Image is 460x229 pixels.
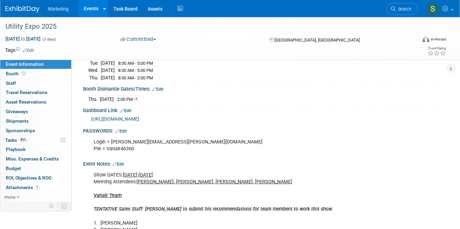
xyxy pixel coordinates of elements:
u: [DATE]-[DATE] [123,172,153,178]
span: 1 [35,185,40,190]
span: 8:30 AM - 5:00 PM [118,68,153,73]
span: Asset Reservations [6,99,46,105]
span: 2:00 PM - [117,97,137,102]
span: Sponsorships [6,128,35,133]
td: [DATE] [101,67,115,74]
a: Tasks85% [0,136,71,145]
a: Edit [115,129,127,134]
span: ? [135,97,137,102]
span: 8:30 AM - 2:00 PM [118,75,153,80]
span: Giveaways [6,109,28,114]
a: Booth [0,69,71,78]
a: Edit [152,87,163,92]
td: Tags [5,47,34,54]
span: Event Information [6,61,44,67]
div: Event Notes: [83,159,446,168]
a: [URL][DOMAIN_NAME] [91,116,139,122]
a: Event Information [0,60,71,69]
div: Utility Expo 2025 [3,20,409,33]
span: [DATE] [DATE] [5,36,41,42]
img: Sara Tilden [427,2,440,15]
div: PASSWORDS: [83,126,446,135]
td: Wed. [88,67,101,74]
span: 85% [19,137,28,142]
span: Playbook [6,147,26,152]
div: Event Format [381,35,446,46]
a: Search [386,3,418,15]
a: Playbook [0,145,71,154]
span: Budget [6,166,21,171]
a: Asset Reservations [0,97,71,107]
span: 8:30 AM - 5:00 PM [118,61,153,66]
span: (3 days) [42,37,56,42]
a: Staff [0,79,71,88]
a: Edit [23,48,34,53]
span: to [20,36,26,42]
a: Attachments1 [0,183,71,192]
td: [DATE] [100,95,114,103]
div: Booth Dismantle Dates/Times: [83,84,446,93]
a: Shipments [0,117,71,126]
span: Marketing [48,6,68,12]
a: Travel Reservations [0,88,71,97]
a: Edit [120,108,131,113]
td: Thu. [88,74,101,81]
a: Budget [0,164,71,173]
a: ROI, Objectives & ROO [0,173,71,183]
td: [DATE] [101,74,115,81]
span: Search [396,6,411,12]
td: Tue. [88,59,101,67]
span: Shipments [6,118,29,124]
span: Attachments [6,185,40,190]
td: [DATE] [101,59,115,67]
span: Staff [6,80,16,86]
td: Toggle Event Tabs [58,202,72,211]
span: more [4,194,15,200]
a: Sponsorships [0,126,71,135]
span: Misc. Expenses & Credits [6,156,59,162]
div: Event Rating [428,47,446,50]
b: TENTATIVE Sales Staff: [PERSON_NAME] to submit his recommendations for team members to work this ... [94,206,333,212]
span: [GEOGRAPHIC_DATA], [GEOGRAPHIC_DATA] [274,37,360,43]
td: Thu. [88,95,100,103]
button: Committed [118,36,159,43]
div: In-Person [430,37,446,42]
a: Giveaways [0,107,71,116]
span: Booth [6,71,27,76]
span: ROI, Objectives & ROO [6,175,51,181]
a: Misc. Expenses & Credits [0,154,71,164]
b: Vanair Team [94,193,122,198]
img: ExhibitDay [5,6,39,13]
a: more [0,193,71,202]
td: Personalize Event Tab Strip [46,202,58,211]
div: Dashboard Link: [83,105,446,114]
span: Travel Reservations [6,90,47,95]
span: Tasks [5,137,28,143]
img: Format-Inperson.png [423,36,429,42]
u: [PERSON_NAME], [PERSON_NAME], [PERSON_NAME], [PERSON_NAME] [137,179,292,185]
div: Login = [PERSON_NAME][EMAIL_ADDRESS][PERSON_NAME][DOMAIN_NAME] PW = Vanair46360 [89,135,376,156]
span: Booth not reserved yet [20,71,27,76]
a: Edit [113,162,124,167]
